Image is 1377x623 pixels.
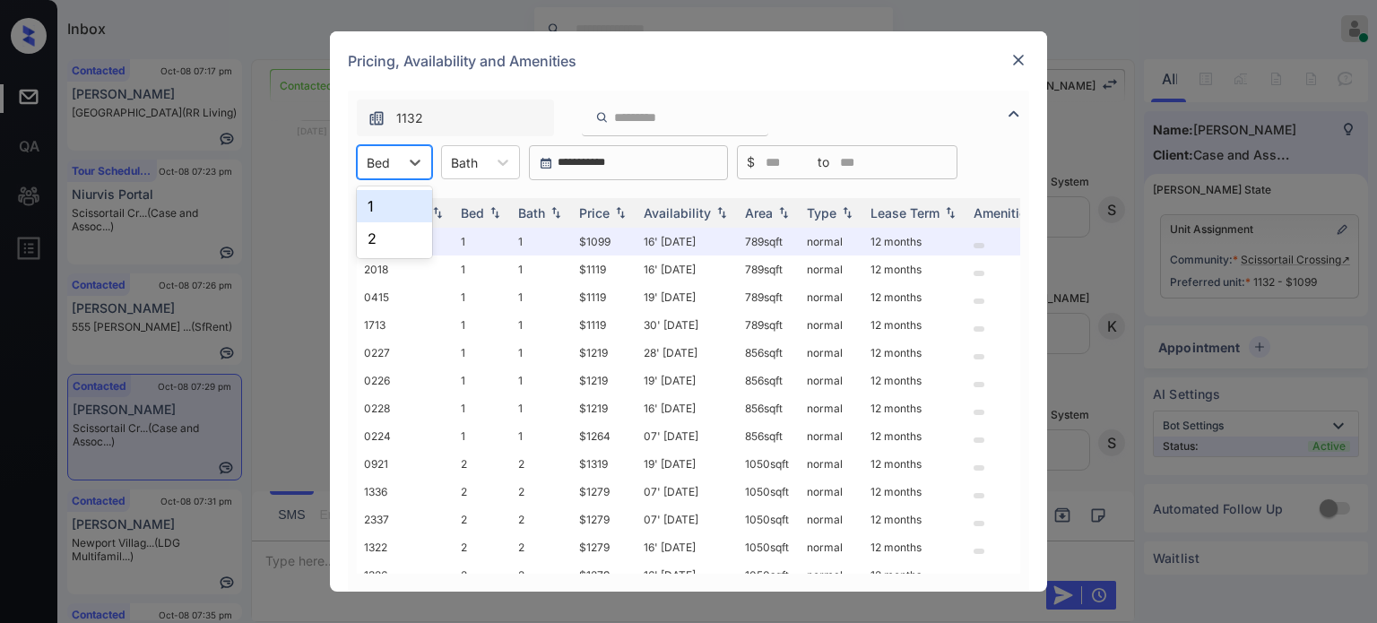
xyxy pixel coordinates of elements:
td: $1219 [572,339,637,367]
div: Price [579,205,610,221]
td: 789 sqft [738,228,800,255]
td: 12 months [863,311,966,339]
td: 1 [454,311,511,339]
td: normal [800,367,863,394]
td: 789 sqft [738,255,800,283]
td: normal [800,283,863,311]
td: 12 months [863,506,966,533]
td: 28' [DATE] [637,339,738,367]
td: 12 months [863,367,966,394]
td: normal [800,255,863,283]
td: 2 [454,533,511,561]
td: $1319 [572,450,637,478]
td: 2 [454,450,511,478]
td: $1119 [572,311,637,339]
td: 19' [DATE] [637,367,738,394]
td: 856 sqft [738,394,800,422]
td: 12 months [863,228,966,255]
td: 1050 sqft [738,561,800,589]
td: 1 [454,339,511,367]
img: close [1009,51,1027,69]
td: 1326 [357,561,454,589]
td: normal [800,339,863,367]
td: 16' [DATE] [637,228,738,255]
td: 1 [454,394,511,422]
td: 1050 sqft [738,533,800,561]
td: 19' [DATE] [637,450,738,478]
td: 07' [DATE] [637,422,738,450]
td: $1279 [572,478,637,506]
td: normal [800,561,863,589]
td: normal [800,506,863,533]
div: Lease Term [870,205,940,221]
td: 0228 [357,394,454,422]
td: 1336 [357,478,454,506]
td: 1 [454,283,511,311]
td: 1 [454,228,511,255]
div: Type [807,205,836,221]
div: Amenities [974,205,1034,221]
img: sorting [838,207,856,220]
div: Bed [461,205,484,221]
img: sorting [611,207,629,220]
td: normal [800,533,863,561]
td: 12 months [863,450,966,478]
td: 1 [511,339,572,367]
td: 2 [511,506,572,533]
td: 0415 [357,283,454,311]
td: 1 [454,367,511,394]
td: 2 [454,506,511,533]
td: 1 [511,283,572,311]
td: normal [800,228,863,255]
img: sorting [941,207,959,220]
td: 2 [454,561,511,589]
td: 12 months [863,339,966,367]
div: Area [745,205,773,221]
td: 1 [511,228,572,255]
img: sorting [429,207,446,220]
td: 2 [511,450,572,478]
td: 12 months [863,283,966,311]
img: sorting [547,207,565,220]
td: 1 [511,367,572,394]
td: 12 months [863,422,966,450]
td: 2337 [357,506,454,533]
td: 16' [DATE] [637,561,738,589]
td: $1219 [572,367,637,394]
td: 19' [DATE] [637,283,738,311]
td: 2 [511,478,572,506]
td: 856 sqft [738,367,800,394]
td: 2 [454,478,511,506]
img: sorting [713,207,731,220]
td: 856 sqft [738,422,800,450]
td: 12 months [863,478,966,506]
td: normal [800,422,863,450]
td: normal [800,478,863,506]
td: 789 sqft [738,311,800,339]
td: 1 [454,255,511,283]
img: icon-zuma [1003,103,1025,125]
td: 07' [DATE] [637,478,738,506]
span: $ [747,152,755,172]
td: 1713 [357,311,454,339]
td: $1279 [572,506,637,533]
td: 1050 sqft [738,478,800,506]
img: sorting [486,207,504,220]
div: Bath [518,205,545,221]
img: sorting [775,207,792,220]
img: icon-zuma [595,109,609,125]
td: 16' [DATE] [637,255,738,283]
td: 12 months [863,255,966,283]
td: 1 [511,394,572,422]
td: $1119 [572,283,637,311]
td: $1219 [572,394,637,422]
td: 2 [511,561,572,589]
td: 789 sqft [738,283,800,311]
td: 856 sqft [738,339,800,367]
td: 1 [511,255,572,283]
td: 1 [454,422,511,450]
td: normal [800,394,863,422]
span: to [818,152,829,172]
td: normal [800,311,863,339]
td: 2018 [357,255,454,283]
